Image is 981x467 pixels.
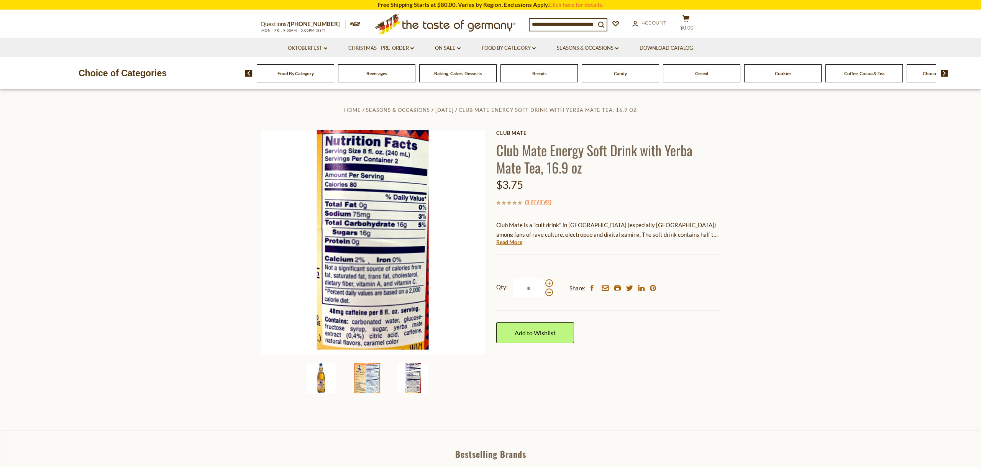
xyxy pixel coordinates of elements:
a: Seasons & Occasions [557,44,618,52]
a: On Sale [435,44,461,52]
a: Cookies [775,70,791,76]
a: Candy [614,70,627,76]
a: Food By Category [482,44,536,52]
a: Food By Category [277,70,314,76]
a: Coffee, Cocoa & Tea [844,70,884,76]
a: Christmas - PRE-ORDER [348,44,414,52]
h1: Club Mate Energy Soft Drink with Yerba Mate Tea, 16.9 oz [496,141,720,176]
a: Oktoberfest [288,44,327,52]
button: $0.00 [674,15,697,34]
a: Cereal [695,70,708,76]
div: Bestselling Brands [0,450,981,458]
a: Seasons & Occasions [366,107,430,113]
a: Breads [532,70,546,76]
a: [PHONE_NUMBER] [289,20,340,27]
a: 0 Reviews [527,198,550,206]
span: $0.00 [680,25,694,31]
p: Questions? [261,19,346,29]
a: Home [344,107,361,113]
span: MON - FRI, 9:00AM - 5:00PM (EST) [261,28,326,33]
input: Qty: [513,278,544,299]
img: Club Mate Energy Soft Drink with Yerba Mate Tea, 16.9 oz [261,130,485,354]
a: Account [632,19,666,27]
img: Club Mate Energy Soft Drink with Yerba Mate Tea, 16.9 oz [352,363,382,393]
img: next arrow [941,70,948,77]
span: Share: [569,283,586,293]
p: Club Mate is a "cult drink" in [GEOGRAPHIC_DATA] (especially [GEOGRAPHIC_DATA]) among fans of rav... [496,220,720,239]
span: $3.75 [496,178,523,191]
a: Download Catalog [640,44,693,52]
a: Baking, Cakes, Desserts [434,70,482,76]
a: Read More [496,238,522,246]
span: ( ) [525,198,551,206]
img: Club Mate Energy Soft Drink with Yerba Mate Tea, 16.9 oz [398,363,428,393]
strong: Qty: [496,282,508,292]
a: Chocolate & Marzipan [923,70,968,76]
a: [DATE] [435,107,454,113]
a: Add to Wishlist [496,322,574,343]
a: Click here for details. [549,1,603,8]
a: Club Mate [496,130,720,136]
img: Club Mate Energy Soft Drink with Yerba Mate Tea, 16.9 oz [306,363,336,393]
span: Account [642,20,666,26]
a: Beverages [366,70,387,76]
a: Club Mate Energy Soft Drink with Yerba Mate Tea, 16.9 oz [459,107,637,113]
img: previous arrow [245,70,253,77]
